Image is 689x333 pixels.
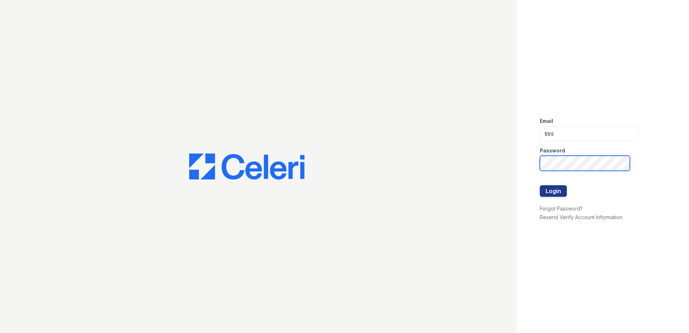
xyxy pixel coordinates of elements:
[540,147,565,154] label: Password
[540,214,622,220] a: Resend Verify Account Information
[189,154,305,179] img: CE_Logo_Blue-a8612792a0a2168367f1c8372b55b34899dd931a85d93a1a3d3e32e68fde9ad4.png
[540,117,553,125] label: Email
[540,185,567,197] button: Login
[540,205,583,212] a: Forgot Password?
